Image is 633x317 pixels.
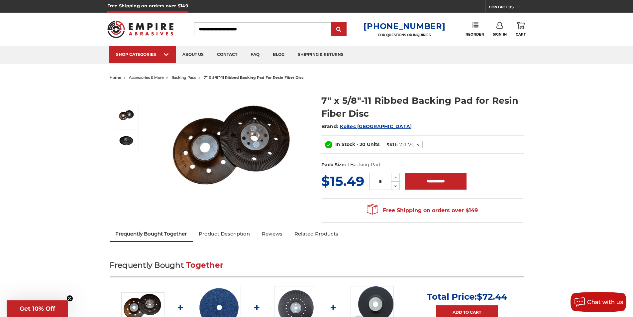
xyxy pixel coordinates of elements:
a: Reorder [466,22,484,36]
a: shipping & returns [291,46,350,63]
p: FOR QUESTIONS OR INQUIRIES [364,33,445,37]
span: Sign In [493,32,507,37]
a: about us [176,46,210,63]
span: $72.44 [477,291,507,302]
button: Close teaser [66,295,73,302]
a: CONTACT US [489,3,526,13]
span: 20 [360,141,366,147]
span: Units [367,141,379,147]
a: accessories & more [129,75,164,80]
span: Free Shipping on orders over $149 [367,204,478,217]
a: Cart [516,22,526,37]
a: Frequently Bought Together [110,227,193,241]
span: - [357,141,358,147]
button: Chat with us [571,292,626,312]
dd: 721-VC-5 [399,141,419,148]
a: faq [244,46,266,63]
span: 7" x 5/8"-11 ribbed backing pad for resin fiber disc [204,75,304,80]
a: Reviews [256,227,288,241]
dt: SKU: [386,141,398,148]
span: Together [186,260,223,270]
a: home [110,75,121,80]
a: contact [210,46,244,63]
span: In Stock [335,141,355,147]
input: Submit [332,23,346,36]
span: Brand: [321,123,339,129]
a: Koltec [GEOGRAPHIC_DATA] [340,123,412,129]
img: 7" x 5/8"-11 Ribbed Backing Pad for Resin Fiber Disc [118,136,135,146]
div: SHOP CATEGORIES [116,52,169,57]
span: Reorder [466,32,484,37]
a: Product Description [193,227,256,241]
a: blog [266,46,291,63]
span: Cart [516,32,526,37]
a: backing pads [171,75,196,80]
span: Frequently Bought [110,260,184,270]
img: 7" resin fiber backing pad with air cool ribs [118,110,135,121]
span: $15.49 [321,173,364,189]
h1: 7" x 5/8"-11 Ribbed Backing Pad for Resin Fiber Disc [321,94,524,120]
a: [PHONE_NUMBER] [364,21,445,31]
span: Get 10% Off [20,305,55,312]
dt: Pack Size: [321,161,346,168]
span: Chat with us [587,299,623,305]
img: Empire Abrasives [107,16,174,42]
div: Get 10% OffClose teaser [7,300,68,317]
dd: 1 Backing Pad [347,161,380,168]
p: Total Price: [427,291,507,302]
a: Related Products [288,227,344,241]
img: 7" resin fiber backing pad with air cool ribs [166,102,299,194]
